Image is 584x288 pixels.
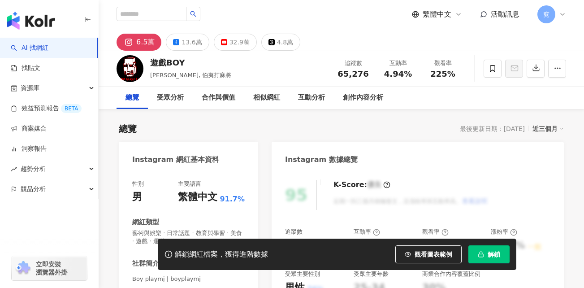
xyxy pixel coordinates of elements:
[220,194,245,204] span: 91.7%
[132,218,159,227] div: 網紅類型
[430,70,455,79] span: 225%
[202,92,235,103] div: 合作與價值
[422,228,449,236] div: 觀看率
[468,245,510,263] button: 解鎖
[285,228,303,236] div: 追蹤數
[491,10,519,18] span: 活動訊息
[229,36,250,48] div: 32.9萬
[136,36,155,48] div: 6.5萬
[11,44,48,52] a: searchAI 找網紅
[285,155,358,165] div: Instagram 數據總覽
[21,179,46,199] span: 競品分析
[11,124,47,133] a: 商案媒合
[333,180,390,190] div: K-Score :
[132,275,245,283] span: Boy playmj | boyplaymj
[460,125,525,132] div: 最後更新日期：[DATE]
[117,34,161,51] button: 6.5萬
[423,9,451,19] span: 繁體中文
[532,123,564,135] div: 近三個月
[488,251,500,258] span: 解鎖
[543,9,549,19] span: 窕
[132,229,245,245] span: 藝術與娛樂 · 日常話題 · 教育與學習 · 美食 · 遊戲 · 運動
[298,92,325,103] div: 互動分析
[178,190,217,204] div: 繁體中文
[214,34,257,51] button: 32.9萬
[253,92,280,103] div: 相似網紅
[21,159,46,179] span: 趨勢分析
[132,155,219,165] div: Instagram 網紅基本資料
[11,64,40,73] a: 找貼文
[119,122,137,135] div: 總覽
[190,11,196,17] span: search
[11,104,82,113] a: 效益預測報告BETA
[11,166,17,172] span: rise
[166,34,209,51] button: 13.6萬
[21,78,39,98] span: 資源庫
[132,180,144,188] div: 性別
[125,92,139,103] div: 總覽
[14,261,32,275] img: chrome extension
[384,70,412,79] span: 4.94%
[381,59,415,68] div: 互動率
[132,190,142,204] div: 男
[277,36,293,48] div: 4.8萬
[150,72,231,79] span: [PERSON_NAME], 伯夷打麻將
[7,12,55,30] img: logo
[354,270,389,278] div: 受眾主要年齡
[150,57,231,68] div: 遊戲BOY
[343,92,383,103] div: 創作內容分析
[11,144,47,153] a: 洞察報告
[337,69,368,79] span: 65,276
[395,245,462,263] button: 觀看圖表範例
[182,36,202,48] div: 13.6萬
[491,228,517,236] div: 漲粉率
[157,92,184,103] div: 受眾分析
[422,270,480,278] div: 商業合作內容覆蓋比例
[415,251,452,258] span: 觀看圖表範例
[261,34,300,51] button: 4.8萬
[354,228,380,236] div: 互動率
[175,250,268,259] div: 解鎖網紅檔案，獲得進階數據
[285,270,320,278] div: 受眾主要性別
[117,55,143,82] img: KOL Avatar
[336,59,370,68] div: 追蹤數
[426,59,460,68] div: 觀看率
[12,256,87,280] a: chrome extension立即安裝 瀏覽器外掛
[178,180,201,188] div: 主要語言
[36,260,67,276] span: 立即安裝 瀏覽器外掛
